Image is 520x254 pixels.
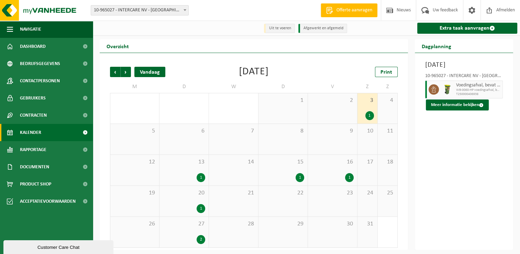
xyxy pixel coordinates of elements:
[378,81,398,93] td: Z
[361,127,374,135] span: 10
[212,127,255,135] span: 7
[20,21,41,38] span: Navigatie
[380,70,392,75] span: Print
[296,173,304,182] div: 1
[163,158,205,166] span: 13
[381,189,394,197] span: 25
[163,220,205,228] span: 27
[311,158,354,166] span: 16
[357,81,378,93] td: Z
[197,173,205,182] div: 1
[365,111,374,120] div: 1
[262,220,304,228] span: 29
[381,97,394,104] span: 4
[262,158,304,166] span: 15
[311,97,354,104] span: 2
[197,235,205,244] div: 2
[425,60,503,70] h3: [DATE]
[264,24,295,33] li: Uit te voeren
[321,3,377,17] a: Offerte aanvragen
[121,67,131,77] span: Volgende
[361,220,374,228] span: 31
[110,67,120,77] span: Vorige
[381,127,394,135] span: 11
[415,39,458,53] h2: Dagplanning
[361,158,374,166] span: 17
[417,23,517,34] a: Extra taak aanvragen
[20,89,46,107] span: Gebruikers
[456,83,501,88] span: Voedingsafval, bevat producten van dierlijke oorsprong, onverpakt, categorie 3
[197,204,205,213] div: 1
[239,67,269,77] div: [DATE]
[20,193,76,210] span: Acceptatievoorwaarden
[134,67,165,77] div: Vandaag
[456,88,501,92] span: WB-0060-HP voedingsafval, bevat producten van dierlijke oors
[114,189,156,197] span: 19
[91,5,189,15] span: 10-965027 - INTERCARE NV - GENTBRUGGE
[345,173,354,182] div: 1
[426,99,489,110] button: Meer informatie bekijken
[20,38,46,55] span: Dashboard
[100,39,136,53] h2: Overzicht
[110,81,159,93] td: M
[212,189,255,197] span: 21
[308,81,357,93] td: V
[159,81,209,93] td: D
[262,97,304,104] span: 1
[114,127,156,135] span: 5
[311,189,354,197] span: 23
[20,107,47,124] span: Contracten
[20,158,49,176] span: Documenten
[114,220,156,228] span: 26
[91,6,188,15] span: 10-965027 - INTERCARE NV - GENTBRUGGE
[20,176,51,193] span: Product Shop
[163,127,205,135] span: 6
[456,92,501,96] span: T250000406938
[335,7,374,14] span: Offerte aanvragen
[3,239,115,254] iframe: chat widget
[20,55,60,72] span: Bedrijfsgegevens
[381,158,394,166] span: 18
[209,81,258,93] td: W
[258,81,308,93] td: D
[375,67,398,77] a: Print
[163,189,205,197] span: 20
[311,127,354,135] span: 9
[361,97,374,104] span: 3
[311,220,354,228] span: 30
[442,84,453,95] img: WB-0060-HPE-GN-50
[262,189,304,197] span: 22
[20,124,41,141] span: Kalender
[298,24,347,33] li: Afgewerkt en afgemeld
[20,141,46,158] span: Rapportage
[212,220,255,228] span: 28
[212,158,255,166] span: 14
[361,189,374,197] span: 24
[425,74,503,81] div: 10-965027 - INTERCARE NV - [GEOGRAPHIC_DATA]
[262,127,304,135] span: 8
[114,158,156,166] span: 12
[20,72,60,89] span: Contactpersonen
